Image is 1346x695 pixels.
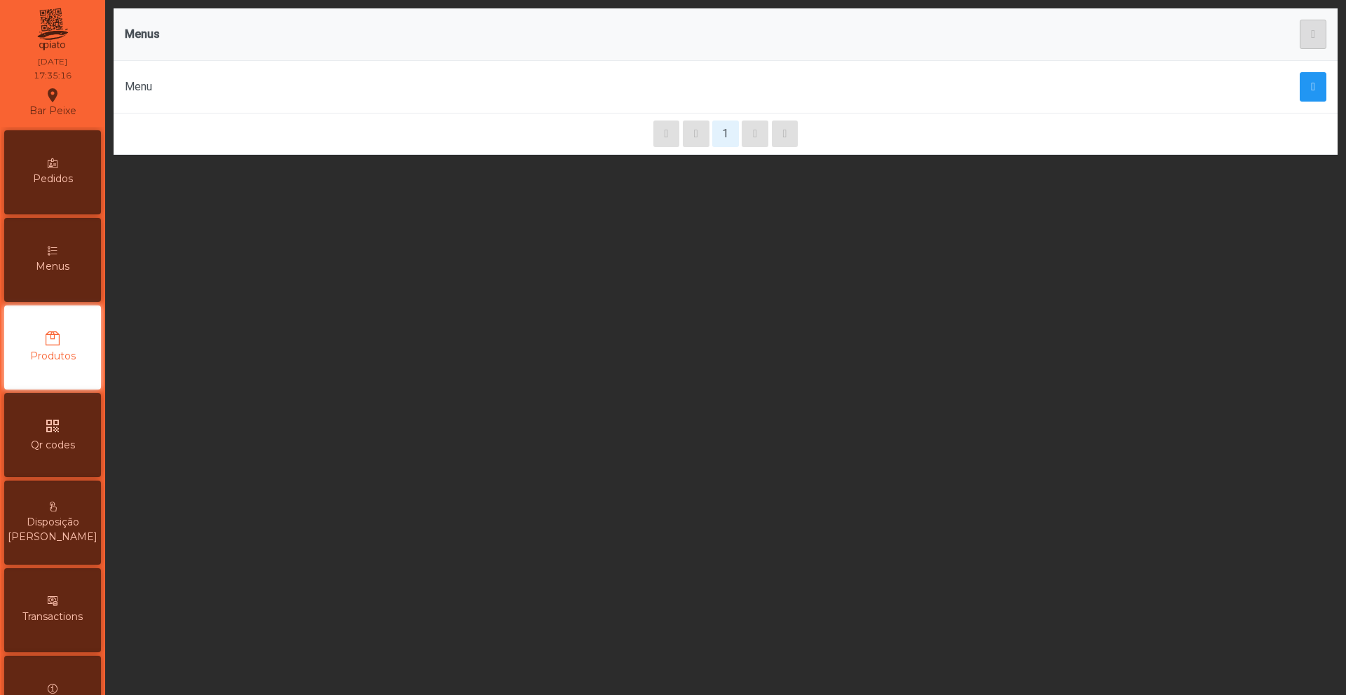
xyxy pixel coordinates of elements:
[125,78,764,95] div: Menu
[22,610,83,624] span: Transactions
[34,69,72,82] div: 17:35:16
[36,259,69,274] span: Menus
[38,55,67,68] div: [DATE]
[30,349,76,364] span: Produtos
[712,121,739,147] button: 1
[8,515,97,544] span: Disposição [PERSON_NAME]
[44,418,61,434] i: qr_code
[44,87,61,104] i: location_on
[31,438,75,453] span: Qr codes
[29,85,76,120] div: Bar Peixe
[33,172,73,186] span: Pedidos
[114,8,775,61] th: Menus
[35,5,69,54] img: qpiato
